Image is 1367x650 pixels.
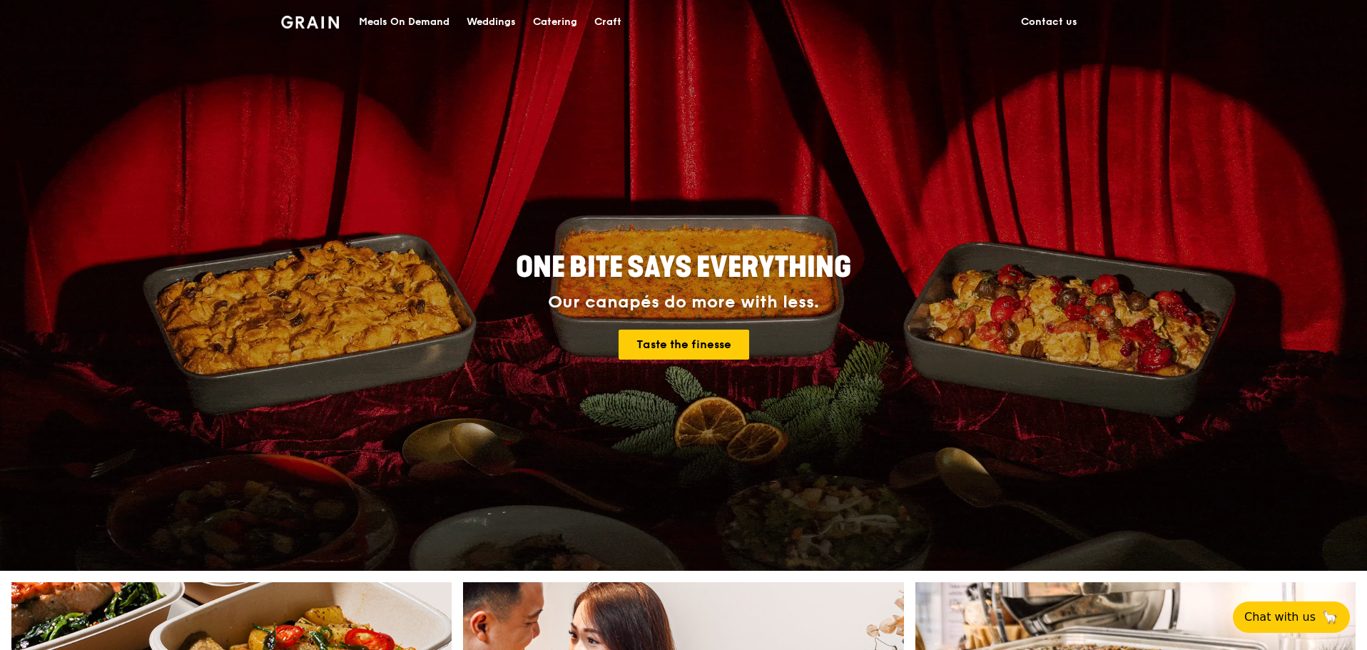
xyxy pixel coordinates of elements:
[467,1,516,44] div: Weddings
[359,1,449,44] div: Meals On Demand
[427,293,940,313] div: Our canapés do more with less.
[281,16,339,29] img: Grain
[533,1,577,44] div: Catering
[1244,609,1316,626] span: Chat with us
[1012,1,1086,44] a: Contact us
[458,1,524,44] a: Weddings
[516,250,851,285] span: ONE BITE SAYS EVERYTHING
[586,1,630,44] a: Craft
[594,1,621,44] div: Craft
[1233,601,1350,633] button: Chat with us🦙
[619,330,749,360] a: Taste the finesse
[524,1,586,44] a: Catering
[1321,609,1338,626] span: 🦙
